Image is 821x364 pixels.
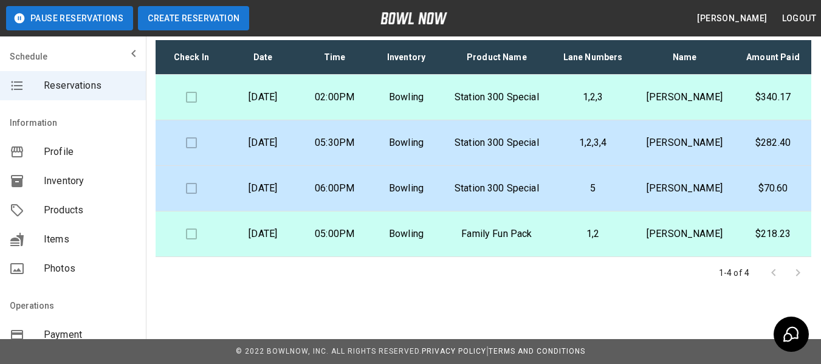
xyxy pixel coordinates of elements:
[44,174,136,188] span: Inventory
[744,181,802,196] p: $70.60
[237,136,289,150] p: [DATE]
[371,40,442,75] th: Inventory
[551,40,634,75] th: Lane Numbers
[44,232,136,247] span: Items
[309,136,361,150] p: 05:30PM
[452,181,541,196] p: Station 300 Special
[644,181,725,196] p: [PERSON_NAME]
[380,12,447,24] img: logo
[634,40,735,75] th: Name
[644,90,725,105] p: [PERSON_NAME]
[156,40,227,75] th: Check In
[452,136,541,150] p: Station 300 Special
[744,227,802,241] p: $218.23
[299,40,371,75] th: Time
[452,227,541,241] p: Family Fun Pack
[744,90,802,105] p: $340.17
[735,40,811,75] th: Amount Paid
[644,227,725,241] p: [PERSON_NAME]
[644,136,725,150] p: [PERSON_NAME]
[422,347,486,355] a: Privacy Policy
[380,227,433,241] p: Bowling
[692,7,772,30] button: [PERSON_NAME]
[442,40,551,75] th: Product Name
[44,78,136,93] span: Reservations
[380,90,433,105] p: Bowling
[561,136,625,150] p: 1,2,3,4
[777,7,821,30] button: Logout
[744,136,802,150] p: $282.40
[237,227,289,241] p: [DATE]
[561,181,625,196] p: 5
[44,203,136,218] span: Products
[561,90,625,105] p: 1,2,3
[719,267,749,279] p: 1-4 of 4
[236,347,422,355] span: © 2022 BowlNow, Inc. All Rights Reserved.
[227,40,299,75] th: Date
[309,227,361,241] p: 05:00PM
[380,136,433,150] p: Bowling
[6,6,133,30] button: Pause Reservations
[237,181,289,196] p: [DATE]
[138,6,249,30] button: Create Reservation
[237,90,289,105] p: [DATE]
[452,90,541,105] p: Station 300 Special
[44,261,136,276] span: Photos
[309,90,361,105] p: 02:00PM
[380,181,433,196] p: Bowling
[44,145,136,159] span: Profile
[309,181,361,196] p: 06:00PM
[489,347,585,355] a: Terms and Conditions
[561,227,625,241] p: 1,2
[44,328,136,342] span: Payment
